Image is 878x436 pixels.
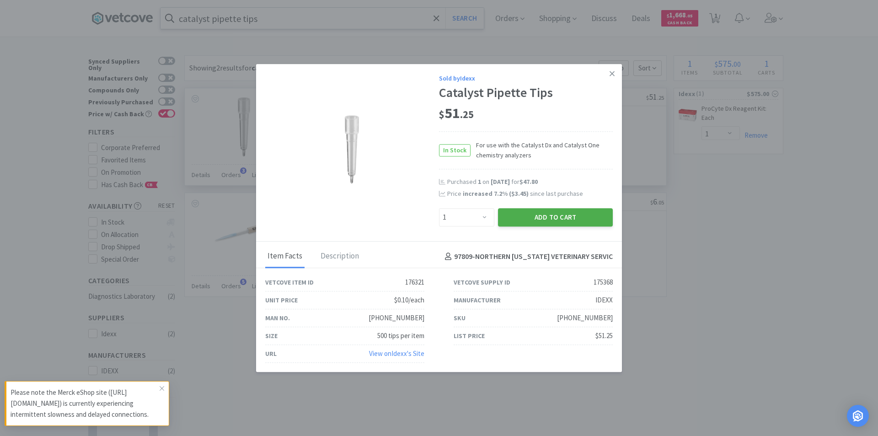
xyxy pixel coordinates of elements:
[439,145,470,156] span: In Stock
[394,295,424,306] div: $0.10/each
[471,140,613,161] span: For use with the Catalyst Dx and Catalyst One chemistry analyzers
[405,277,424,288] div: 176321
[265,331,278,341] div: Size
[318,115,386,184] img: dc2cfd7208774d0b9a09862b791382d9_175368.png
[491,178,510,186] span: [DATE]
[265,349,277,359] div: URL
[595,330,613,341] div: $51.25
[265,313,290,323] div: Man No.
[318,245,361,268] div: Description
[439,73,613,83] div: Sold by Idexx
[847,405,869,427] div: Open Intercom Messenger
[377,330,424,341] div: 500 tips per item
[369,312,424,323] div: [PHONE_NUMBER]
[460,108,474,121] span: . 25
[595,295,613,306] div: IDEXX
[265,295,298,305] div: Unit Price
[454,277,510,287] div: Vetcove Supply ID
[511,190,526,198] span: $3.45
[478,178,481,186] span: 1
[463,190,529,198] span: increased 7.2 % ( )
[441,251,613,263] h4: 97809 - NORTHERN [US_STATE] VETERINARY SERVIC
[439,108,444,121] span: $
[265,277,314,287] div: Vetcove Item ID
[519,178,538,186] span: $47.80
[594,277,613,288] div: 175368
[447,189,613,199] div: Price since last purchase
[11,387,160,420] p: Please note the Merck eShop site ([URL][DOMAIN_NAME]) is currently experiencing intermittent slow...
[454,295,501,305] div: Manufacturer
[557,312,613,323] div: [PHONE_NUMBER]
[454,331,485,341] div: List Price
[439,85,613,101] div: Catalyst Pipette Tips
[447,178,613,187] div: Purchased on for
[439,104,474,123] span: 51
[498,208,613,226] button: Add to Cart
[265,245,305,268] div: Item Facts
[454,313,466,323] div: SKU
[369,349,424,358] a: View onIdexx's Site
